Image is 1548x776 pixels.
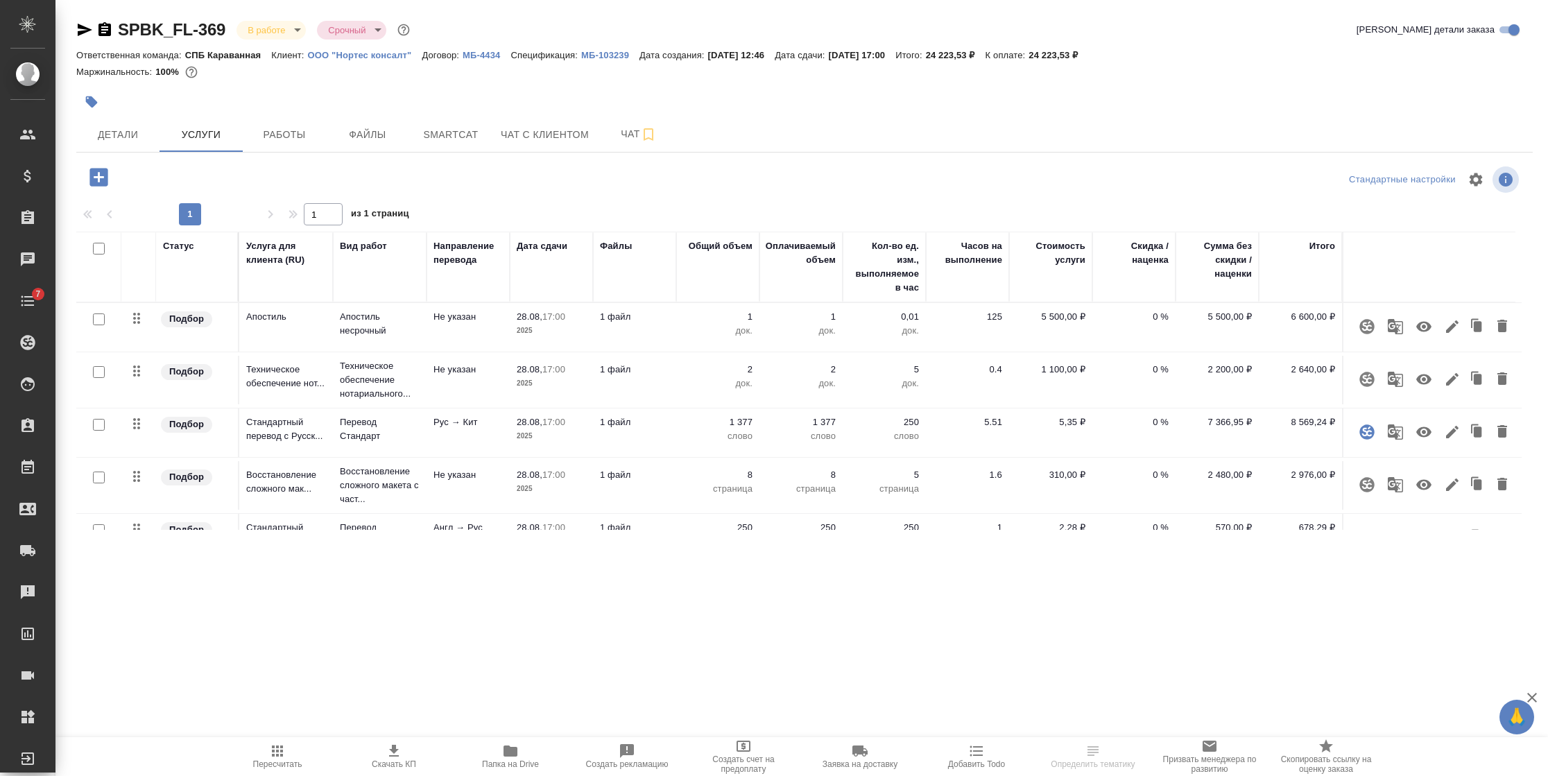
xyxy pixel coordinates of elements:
span: Детали [85,126,151,144]
p: 17:00 [542,417,565,427]
p: Не указан [433,468,503,482]
p: 5 500,00 ₽ [1182,310,1252,324]
p: 0 % [1099,521,1169,535]
button: Клонировать [1464,415,1490,449]
p: 678,29 ₽ [1266,521,1335,535]
p: 8 569,24 ₽ [1266,415,1335,429]
div: Оплачиваемый объем [766,239,836,267]
p: 1 100,00 ₽ [1016,363,1085,377]
p: Подбор [169,417,204,431]
p: Подбор [169,523,204,537]
p: 17:00 [542,311,565,322]
button: Скопировать ссылку для ЯМессенджера [76,21,93,38]
p: 17:00 [542,364,565,374]
p: 2025 [517,324,586,338]
p: Маржинальность: [76,67,155,77]
div: В работе [317,21,386,40]
div: Итого [1309,239,1335,253]
p: Апостиль [246,310,326,324]
p: 2 [766,363,836,377]
p: Рус → Кит [433,415,503,429]
p: 1 [766,310,836,324]
p: 2 640,00 ₽ [1266,363,1335,377]
button: Редактировать [1440,468,1464,501]
p: 8 [683,468,752,482]
span: Smartcat [418,126,484,144]
button: В работе [243,24,289,36]
p: 8 [766,468,836,482]
span: Услуги [168,126,234,144]
button: Клонировать [1464,310,1490,343]
button: Скопировать ссылку [96,21,113,38]
button: Удалить [1490,310,1514,343]
a: 7 [3,284,52,318]
button: Добавить тэг [76,87,107,117]
p: 0 % [1099,363,1169,377]
a: SPBK_FL-369 [118,20,225,39]
p: 1 377 [766,415,836,429]
p: 24 223,53 ₽ [926,50,986,60]
p: 28.08, [517,522,542,533]
p: страница [850,482,919,496]
a: ООО "Нортес консалт" [308,49,422,60]
button: Привязать к услуге проект Smartcat [1350,310,1384,343]
p: слово [766,429,836,443]
p: 570,00 ₽ [1182,521,1252,535]
span: Чат с клиентом [501,126,589,144]
p: Восстановление сложного мак... [246,468,326,496]
p: 1 файл [600,363,669,377]
button: Открыть страницу проекта SmartCat [1350,415,1384,449]
button: Рекомендация движка МТ [1379,468,1412,501]
p: 2 [683,363,752,377]
p: док. [683,377,752,390]
p: 7 366,95 ₽ [1182,415,1252,429]
span: Настроить таблицу [1459,163,1493,196]
p: 0 % [1099,468,1169,482]
p: 28.08, [517,311,542,322]
div: Кол-во ед. изм., выполняемое в час [850,239,919,295]
p: док. [850,377,919,390]
div: Вид работ [340,239,387,253]
button: Удалить [1490,468,1514,501]
button: Открыть страницу проекта SmartCat [1350,521,1384,554]
p: Не указан [433,363,503,377]
p: К оплате: [986,50,1029,60]
button: Клонировать [1464,363,1490,396]
button: Учитывать [1407,415,1440,449]
p: 250 [683,521,752,535]
span: Посмотреть информацию [1493,166,1522,193]
p: 2 480,00 ₽ [1182,468,1252,482]
p: 28.08, [517,364,542,374]
div: Скидка / наценка [1099,239,1169,267]
button: Рекомендация движка МТ [1379,521,1412,554]
p: 2025 [517,482,586,496]
span: Чат [605,126,672,143]
button: Доп статусы указывают на важность/срочность заказа [395,21,413,39]
p: слово [850,429,919,443]
p: 250 [766,521,836,535]
button: Учитывать [1407,310,1440,343]
p: слово [683,429,752,443]
p: ООО "Нортес консалт" [308,50,422,60]
span: 7 [27,287,49,301]
p: Техническое обеспечение нотариального... [340,359,420,401]
p: Спецификация: [510,50,580,60]
button: Рекомендация движка МТ [1379,363,1412,396]
p: Перевод Стандарт [340,521,420,549]
a: МБ-4434 [463,49,510,60]
p: Не указан [433,310,503,324]
button: Учитывать [1407,468,1440,501]
p: 0 % [1099,415,1169,429]
span: 🙏 [1505,702,1529,732]
p: 5,35 ₽ [1016,415,1085,429]
p: 2025 [517,377,586,390]
div: split button [1345,169,1459,191]
button: Срочный [324,24,370,36]
button: Добавить услугу [80,163,118,191]
p: 250 [850,415,919,429]
svg: Подписаться [640,126,657,143]
button: Удалить [1490,521,1514,554]
p: док. [766,324,836,338]
td: 125 [926,303,1009,352]
p: 1 файл [600,310,669,324]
